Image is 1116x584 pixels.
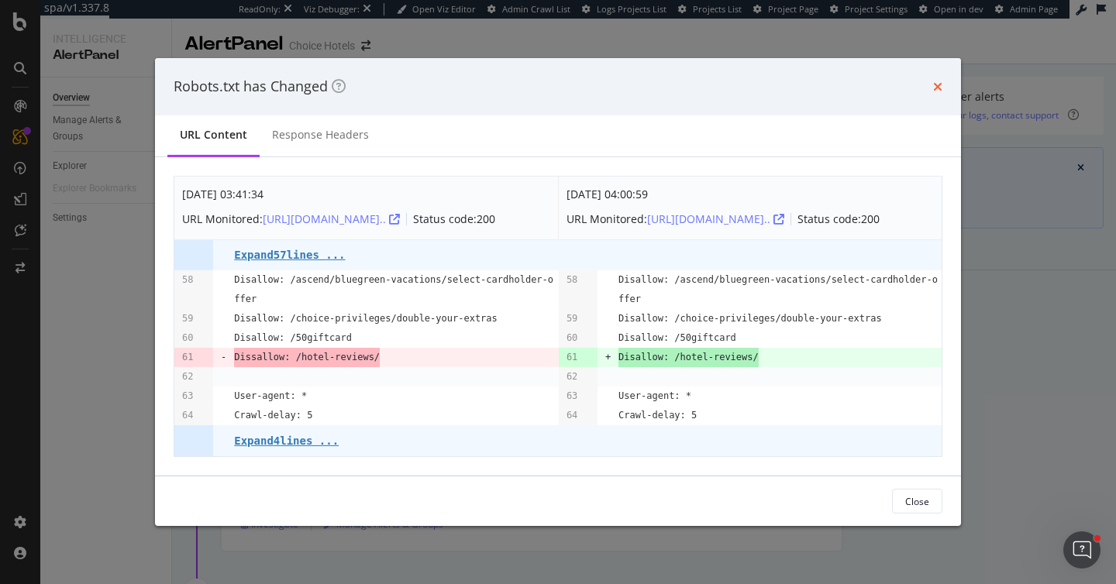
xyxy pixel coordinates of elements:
div: URL Monitored: Status code: 200 [182,207,495,232]
div: [URL][DOMAIN_NAME].. [263,211,400,227]
button: Close [892,489,942,514]
div: [DATE] 04:00:59 [567,184,880,204]
pre: Disallow: /50giftcard [234,328,352,348]
pre: 61 [567,348,577,367]
span: Disallow: /hotel-reviews/ [618,348,759,367]
div: URL Content [180,127,247,143]
div: Response Headers [272,127,369,143]
pre: Disallow: /ascend/bluegreen-vacations/select-cardholder-offer [618,270,942,309]
div: modal [155,58,961,526]
pre: 60 [567,328,577,348]
pre: Expand 57 lines ... [234,249,345,261]
pre: 63 [567,386,577,406]
pre: Expand 4 lines ... [234,435,339,447]
div: URL Monitored: Status code: 200 [567,207,880,232]
a: [URL][DOMAIN_NAME].. [263,211,400,226]
a: [URL][DOMAIN_NAME].. [647,211,784,226]
pre: 61 [182,348,193,367]
pre: User-agent: * [618,386,691,406]
div: Close [905,495,929,508]
button: [URL][DOMAIN_NAME].. [647,207,784,232]
div: Robots.txt has Changed [174,77,346,97]
pre: Disallow: /ascend/bluegreen-vacations/select-cardholder-offer [234,270,559,309]
span: Dissallow: /hotel-reviews/ [234,348,380,367]
pre: + [605,348,611,367]
pre: 64 [182,406,193,425]
pre: Disallow: /choice-privileges/double-your-extras [234,309,498,328]
pre: 58 [182,270,193,290]
pre: 59 [567,309,577,328]
pre: Crawl-delay: 5 [618,406,697,425]
pre: 59 [182,309,193,328]
pre: 58 [567,270,577,290]
div: [DATE] 03:41:34 [182,184,495,204]
div: times [933,77,942,97]
pre: - [221,348,226,367]
pre: Disallow: /choice-privileges/double-your-extras [618,309,882,328]
pre: 60 [182,328,193,348]
pre: Disallow: /50giftcard [618,328,736,348]
pre: User-agent: * [234,386,307,406]
pre: 62 [567,367,577,386]
pre: 63 [182,386,193,406]
pre: 64 [567,406,577,425]
iframe: Intercom live chat [1063,531,1100,569]
pre: 62 [182,367,193,386]
button: [URL][DOMAIN_NAME].. [263,207,400,232]
pre: Crawl-delay: 5 [234,406,312,425]
div: [URL][DOMAIN_NAME].. [647,211,784,227]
